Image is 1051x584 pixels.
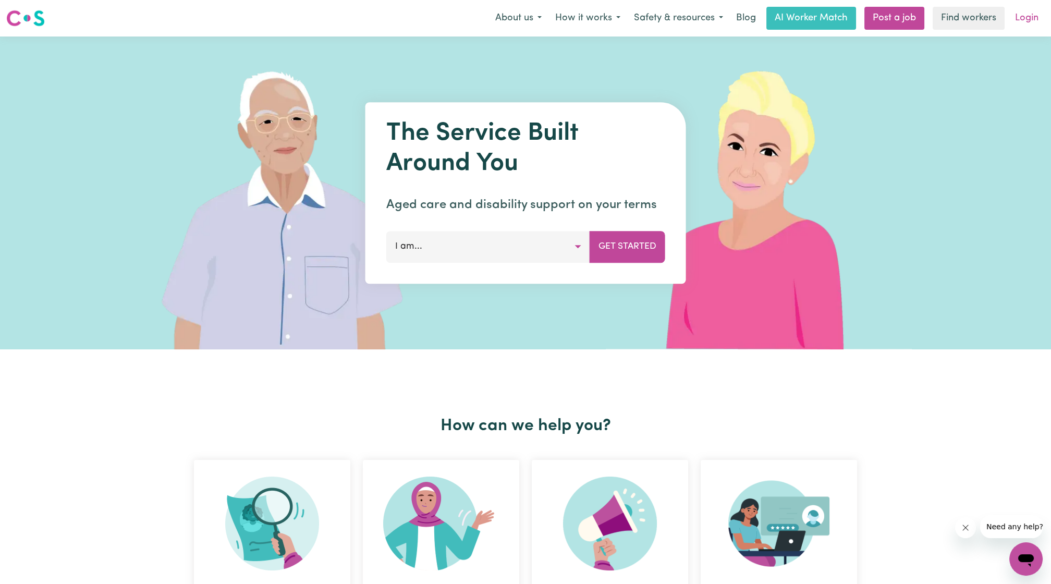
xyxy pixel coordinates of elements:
[728,477,829,570] img: Provider
[488,7,548,29] button: About us
[6,9,45,28] img: Careseekers logo
[1009,542,1043,576] iframe: Button to launch messaging window
[548,7,627,29] button: How it works
[386,196,665,214] p: Aged care and disability support on your terms
[383,477,499,570] img: Become Worker
[188,416,863,436] h2: How can we help you?
[1009,7,1045,30] a: Login
[386,231,590,262] button: I am...
[590,231,665,262] button: Get Started
[730,7,762,30] a: Blog
[386,119,665,179] h1: The Service Built Around You
[980,515,1043,538] iframe: Message from company
[6,7,63,16] span: Need any help?
[864,7,924,30] a: Post a job
[563,477,657,570] img: Refer
[933,7,1005,30] a: Find workers
[627,7,730,29] button: Safety & resources
[955,517,976,538] iframe: Close message
[225,477,319,570] img: Search
[6,6,45,30] a: Careseekers logo
[766,7,856,30] a: AI Worker Match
